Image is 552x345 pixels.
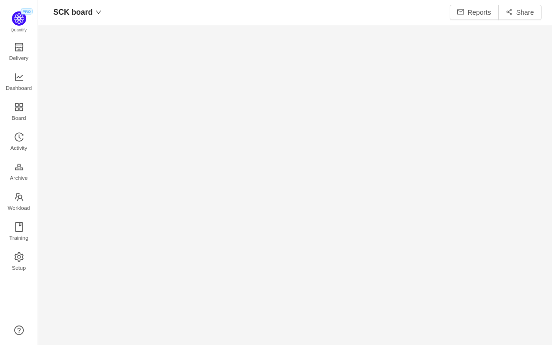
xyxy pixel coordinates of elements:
[10,168,28,187] span: Archive
[14,253,24,272] a: Setup
[14,163,24,182] a: Archive
[14,162,24,172] i: icon: gold
[14,192,24,202] i: icon: team
[14,42,24,52] i: icon: shop
[12,11,26,26] img: Quantify
[14,102,24,112] i: icon: appstore
[14,325,24,335] a: icon: question-circle
[14,223,24,242] a: Training
[12,108,26,128] span: Board
[12,258,26,277] span: Setup
[14,43,24,62] a: Delivery
[11,28,27,32] span: Quantify
[14,73,24,92] a: Dashboard
[96,10,101,15] i: icon: down
[6,79,32,98] span: Dashboard
[14,72,24,82] i: icon: line-chart
[14,132,24,142] i: icon: history
[14,252,24,262] i: icon: setting
[9,49,28,68] span: Delivery
[498,5,542,20] button: icon: share-altShare
[9,228,28,247] span: Training
[14,133,24,152] a: Activity
[14,103,24,122] a: Board
[10,138,27,158] span: Activity
[14,193,24,212] a: Workload
[20,9,32,15] span: PRO
[53,5,93,20] span: SCK board
[14,222,24,232] i: icon: book
[450,5,499,20] button: icon: mailReports
[8,198,30,217] span: Workload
